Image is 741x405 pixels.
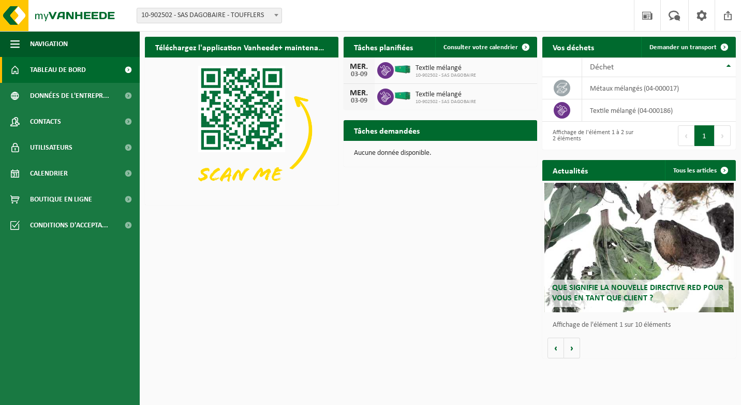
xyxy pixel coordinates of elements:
img: Download de VHEPlus App [145,57,338,203]
p: Aucune donnée disponible. [354,150,527,157]
button: Vorige [547,338,564,358]
span: Conditions d'accepta... [30,212,108,238]
span: 10-902502 - SAS DAGOBAIRE [416,99,476,105]
button: Volgende [564,338,580,358]
span: Tableau de bord [30,57,86,83]
span: Utilisateurs [30,135,72,161]
button: Next [715,125,731,146]
span: Navigation [30,31,68,57]
td: métaux mélangés (04-000017) [582,77,736,99]
span: Que signifie la nouvelle directive RED pour vous en tant que client ? [552,284,723,302]
span: Données de l'entrepr... [30,83,109,109]
a: Consulter votre calendrier [435,37,536,57]
span: Textile mélangé [416,91,476,99]
h2: Tâches planifiées [344,37,423,57]
span: Déchet [590,63,614,71]
td: textile mélangé (04-000186) [582,99,736,122]
div: 03-09 [349,71,369,78]
a: Demander un transport [641,37,735,57]
span: Calendrier [30,161,68,186]
h2: Tâches demandées [344,120,430,140]
a: Tous les articles [665,160,735,181]
div: 03-09 [349,97,369,105]
span: 10-902502 - SAS DAGOBAIRE [416,73,476,79]
div: MER. [349,89,369,97]
span: Boutique en ligne [30,186,92,212]
h2: Téléchargez l'application Vanheede+ maintenant! [145,37,338,57]
button: Previous [678,125,694,146]
span: Textile mélangé [416,64,476,73]
span: Contacts [30,109,61,135]
div: Affichage de l'élément 1 à 2 sur 2 éléments [547,124,634,147]
span: Demander un transport [649,44,717,51]
img: HK-XR-30-GN-00 [394,91,411,100]
span: 10-902502 - SAS DAGOBAIRE - TOUFFLERS [137,8,281,23]
span: Consulter votre calendrier [443,44,518,51]
button: 1 [694,125,715,146]
p: Affichage de l'élément 1 sur 10 éléments [553,322,731,329]
a: Que signifie la nouvelle directive RED pour vous en tant que client ? [544,183,734,312]
div: MER. [349,63,369,71]
img: HK-XR-30-GN-00 [394,65,411,74]
h2: Vos déchets [542,37,604,57]
h2: Actualités [542,160,598,180]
